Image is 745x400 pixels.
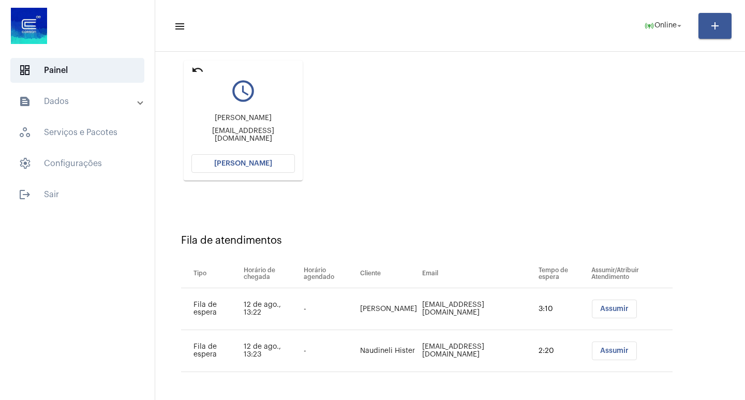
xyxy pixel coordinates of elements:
[592,342,637,360] button: Assumir
[181,259,241,288] th: Tipo
[591,300,673,318] mat-chip-list: selection
[357,288,420,330] td: [PERSON_NAME]
[357,330,420,372] td: Naudineli Hister
[536,330,589,372] td: 2:20
[191,127,295,143] div: [EMAIL_ADDRESS][DOMAIN_NAME]
[420,288,536,330] td: [EMAIL_ADDRESS][DOMAIN_NAME]
[600,305,629,313] span: Assumir
[592,300,637,318] button: Assumir
[654,22,677,29] span: Online
[536,288,589,330] td: 3:10
[10,182,144,207] span: Sair
[174,20,184,33] mat-icon: sidenav icon
[19,126,31,139] span: sidenav icon
[241,288,301,330] td: 12 de ago., 13:22
[675,21,684,31] mat-icon: arrow_drop_down
[19,95,138,108] mat-panel-title: Dados
[181,330,241,372] td: Fila de espera
[301,330,357,372] td: -
[420,330,536,372] td: [EMAIL_ADDRESS][DOMAIN_NAME]
[709,20,721,32] mat-icon: add
[420,259,536,288] th: Email
[591,342,673,360] mat-chip-list: selection
[19,64,31,77] span: sidenav icon
[191,64,204,76] mat-icon: undo
[301,288,357,330] td: -
[19,188,31,201] mat-icon: sidenav icon
[214,160,272,167] span: [PERSON_NAME]
[241,330,301,372] td: 12 de ago., 13:23
[638,16,690,36] button: Online
[10,151,144,176] span: Configurações
[191,154,295,173] button: [PERSON_NAME]
[536,259,589,288] th: Tempo de espera
[6,89,155,114] mat-expansion-panel-header: sidenav iconDados
[589,259,673,288] th: Assumir/Atribuir Atendimento
[357,259,420,288] th: Cliente
[241,259,301,288] th: Horário de chegada
[19,95,31,108] mat-icon: sidenav icon
[181,288,241,330] td: Fila de espera
[10,120,144,145] span: Serviços e Pacotes
[19,157,31,170] span: sidenav icon
[8,5,50,47] img: d4669ae0-8c07-2337-4f67-34b0df7f5ae4.jpeg
[191,114,295,122] div: [PERSON_NAME]
[191,78,295,104] mat-icon: query_builder
[644,21,654,31] mat-icon: online_prediction
[10,58,144,83] span: Painel
[181,235,719,246] div: Fila de atendimentos
[600,347,629,354] span: Assumir
[301,259,357,288] th: Horário agendado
